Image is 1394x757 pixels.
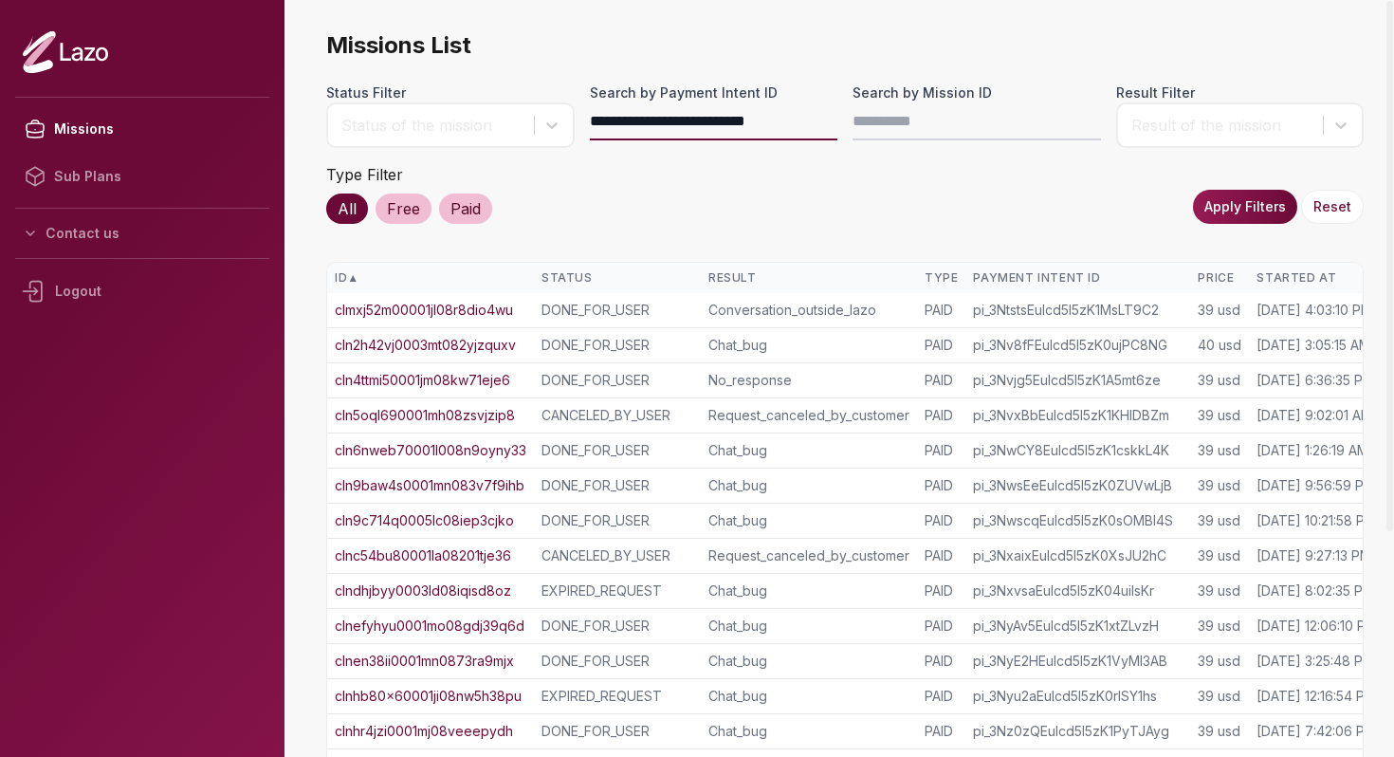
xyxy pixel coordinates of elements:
[335,406,515,425] a: cln5oql690001mh08zsvjzip8
[541,301,693,320] div: DONE_FOR_USER
[925,476,958,495] div: PAID
[1256,617,1377,636] div: [DATE] 12:06:10 PM
[1198,687,1241,706] div: 39 usd
[1198,336,1241,355] div: 40 usd
[541,722,693,741] div: DONE_FOR_USER
[708,546,909,565] div: Request_canceled_by_customer
[925,270,958,286] div: Type
[15,216,269,250] button: Contact us
[335,441,526,460] a: cln6nweb70001l008n9oyny33
[335,687,522,706] a: clnhb80x60001ji08nw5h38pu
[1198,270,1241,286] div: Price
[1198,617,1241,636] div: 39 usd
[326,83,575,102] label: Status Filter
[973,406,1183,425] div: pi_3NvxBbEulcd5I5zK1KHIDBZm
[439,194,492,224] div: Paid
[1256,687,1376,706] div: [DATE] 12:16:54 PM
[541,270,693,286] div: Status
[925,301,958,320] div: PAID
[1198,476,1241,495] div: 39 usd
[15,153,269,200] a: Sub Plans
[541,371,693,390] div: DONE_FOR_USER
[1198,652,1241,671] div: 39 usd
[708,301,909,320] div: Conversation_outside_lazo
[1256,511,1376,530] div: [DATE] 10:21:58 PM
[1256,546,1371,565] div: [DATE] 9:27:13 PM
[925,546,958,565] div: PAID
[326,194,368,224] div: All
[1198,406,1241,425] div: 39 usd
[708,511,909,530] div: Chat_bug
[335,722,513,741] a: clnhr4jzi0001mj08veeepydh
[1256,406,1372,425] div: [DATE] 9:02:01 AM
[335,270,526,286] div: ID
[326,165,403,184] label: Type Filter
[973,336,1183,355] div: pi_3Nv8fFEulcd5I5zK0ujPC8NG
[541,476,693,495] div: DONE_FOR_USER
[335,301,513,320] a: clmxj52m00001jl08r8dio4wu
[925,652,958,671] div: PAID
[1198,441,1241,460] div: 39 usd
[973,441,1183,460] div: pi_3NwCY8Eulcd5I5zK1cskkL4K
[973,371,1183,390] div: pi_3Nvjg5Eulcd5I5zK1A5mt6ze
[1256,476,1375,495] div: [DATE] 9:56:59 PM
[1256,270,1377,286] div: Started At
[1198,301,1241,320] div: 39 usd
[541,336,693,355] div: DONE_FOR_USER
[973,301,1183,320] div: pi_3NtstsEulcd5I5zK1MsLT9C2
[541,406,693,425] div: CANCELED_BY_USER
[376,194,431,224] div: Free
[708,270,909,286] div: Result
[326,30,1364,61] span: Missions List
[973,582,1183,600] div: pi_3NxvsaEulcd5I5zK04uiIsKr
[541,687,693,706] div: EXPIRED_REQUEST
[541,652,693,671] div: DONE_FOR_USER
[335,582,511,600] a: clndhjbyy0003ld08iqisd8oz
[335,652,514,671] a: clnen38ii0001mn0873ra9mjx
[347,270,358,286] span: ▲
[925,371,958,390] div: PAID
[708,652,909,671] div: Chat_bug
[1193,190,1297,224] button: Apply Filters
[1256,301,1372,320] div: [DATE] 4:03:10 PM
[973,617,1183,636] div: pi_3NyAv5Eulcd5I5zK1xtZLvzH
[1256,371,1374,390] div: [DATE] 6:36:35 PM
[973,687,1183,706] div: pi_3Nyu2aEulcd5I5zK0rlSY1hs
[708,617,909,636] div: Chat_bug
[541,617,693,636] div: DONE_FOR_USER
[708,336,909,355] div: Chat_bug
[973,546,1183,565] div: pi_3NxaixEulcd5I5zK0XsJU2hC
[1256,652,1374,671] div: [DATE] 3:25:48 PM
[1256,582,1374,600] div: [DATE] 8:02:35 PM
[1198,546,1241,565] div: 39 usd
[1116,83,1365,102] label: Result Filter
[973,652,1183,671] div: pi_3NyE2HEulcd5I5zK1VyMI3AB
[708,371,909,390] div: No_response
[925,687,958,706] div: PAID
[708,476,909,495] div: Chat_bug
[925,441,958,460] div: PAID
[925,722,958,741] div: PAID
[335,546,511,565] a: clnc54bu80001la08201tje36
[541,582,693,600] div: EXPIRED_REQUEST
[708,722,909,741] div: Chat_bug
[1256,722,1376,741] div: [DATE] 7:42:06 PM
[590,83,838,102] label: Search by Payment Intent ID
[541,546,693,565] div: CANCELED_BY_USER
[1198,511,1241,530] div: 39 usd
[973,511,1183,530] div: pi_3NwscqEulcd5I5zK0sOMBI4S
[925,406,958,425] div: PAID
[15,105,269,153] a: Missions
[335,511,514,530] a: cln9c714q0005lc08iep3cjko
[335,371,510,390] a: cln4ttmi50001jm08kw71eje6
[708,441,909,460] div: Chat_bug
[973,722,1183,741] div: pi_3Nz0zQEulcd5I5zK1PyTJAyg
[708,687,909,706] div: Chat_bug
[708,582,909,600] div: Chat_bug
[1198,582,1241,600] div: 39 usd
[335,476,524,495] a: cln9baw4s0001mn083v7f9ihb
[1301,190,1364,224] button: Reset
[925,336,958,355] div: PAID
[335,617,524,636] a: clnefyhyu0001mo08gdj39q6d
[925,511,958,530] div: PAID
